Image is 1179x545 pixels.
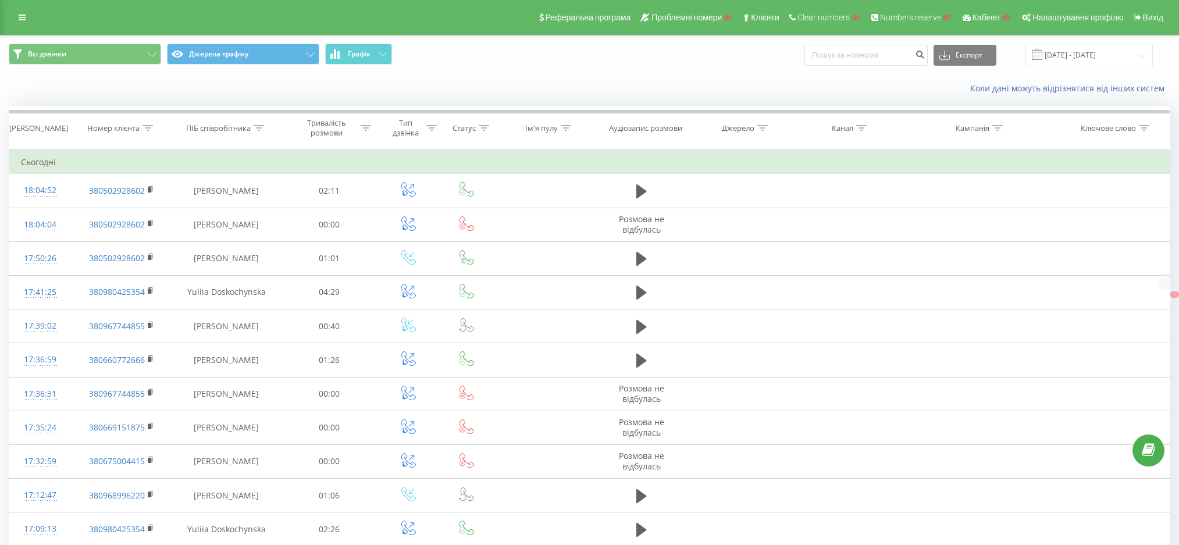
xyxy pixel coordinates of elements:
div: 17:36:59 [21,348,59,371]
td: 01:06 [281,479,378,512]
a: 380675004415 [89,455,145,466]
div: 17:12:47 [21,484,59,507]
button: Експорт [934,45,996,66]
td: 00:00 [281,411,378,444]
div: 17:50:26 [21,247,59,270]
span: Реферальна програма [546,13,631,22]
input: Пошук за номером [804,45,928,66]
span: Розмова не відбулась [619,383,664,404]
td: 01:26 [281,343,378,377]
span: Всі дзвінки [28,49,66,59]
td: 04:29 [281,275,378,309]
td: 00:00 [281,208,378,241]
div: Тип дзвінка [388,118,423,138]
td: [PERSON_NAME] [172,174,281,208]
a: Коли дані можуть відрізнятися вiд інших систем [970,83,1170,94]
td: [PERSON_NAME] [172,377,281,411]
div: Ім'я пулу [525,123,558,133]
a: 380980425354 [89,286,145,297]
span: Кабінет [973,13,1001,22]
a: 380980425354 [89,523,145,535]
a: 380669151875 [89,422,145,433]
div: Номер клієнта [87,123,140,133]
a: 380967744855 [89,320,145,332]
td: [PERSON_NAME] [172,208,281,241]
button: X [1170,291,1179,298]
button: Джерела трафіку [167,44,319,65]
div: 17:35:24 [21,416,59,439]
span: Clear numbers [797,13,850,22]
td: Сьогодні [9,151,1170,174]
div: Канал [832,123,853,133]
span: Numbers reserve [880,13,941,22]
span: Розмова не відбулась [619,450,664,472]
td: [PERSON_NAME] [172,411,281,444]
a: 380502928602 [89,219,145,230]
div: [PERSON_NAME] [9,123,68,133]
div: 17:36:31 [21,383,59,405]
div: ПІБ співробітника [186,123,251,133]
span: Розмова не відбулась [619,213,664,235]
a: 380967744855 [89,388,145,399]
a: 380968996220 [89,490,145,501]
td: [PERSON_NAME] [172,444,281,478]
span: Розмова не відбулась [619,416,664,438]
div: 18:04:04 [21,213,59,236]
div: 17:32:59 [21,450,59,473]
td: 01:01 [281,241,378,275]
div: Статус [453,123,476,133]
span: Графік [348,50,371,58]
span: Налаштування профілю [1032,13,1123,22]
td: [PERSON_NAME] [172,309,281,343]
div: Ключове слово [1081,123,1136,133]
div: 17:39:02 [21,315,59,337]
div: Аудіозапис розмови [609,123,682,133]
div: 18:04:52 [21,179,59,202]
td: [PERSON_NAME] [172,241,281,275]
div: Джерело [722,123,754,133]
a: 380502928602 [89,185,145,196]
a: 380502928602 [89,252,145,263]
span: Вихід [1143,13,1163,22]
td: [PERSON_NAME] [172,343,281,377]
td: Yuliia Doskochynska [172,275,281,309]
span: Проблемні номери [651,13,722,22]
div: 17:41:25 [21,281,59,304]
div: Кампанія [956,123,989,133]
td: 02:11 [281,174,378,208]
td: 00:40 [281,309,378,343]
button: Всі дзвінки [9,44,161,65]
div: 17:09:13 [21,518,59,540]
span: Клієнти [751,13,779,22]
div: Тривалість розмови [295,118,358,138]
td: [PERSON_NAME] [172,479,281,512]
button: Графік [325,44,392,65]
td: 00:00 [281,444,378,478]
td: 00:00 [281,377,378,411]
a: 380660772666 [89,354,145,365]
